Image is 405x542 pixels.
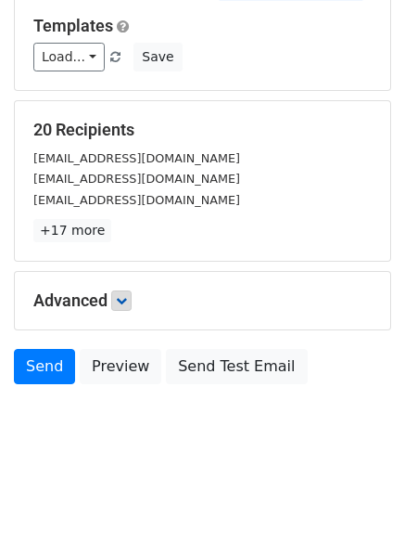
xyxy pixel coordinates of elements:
button: Save [133,43,182,71]
h5: Advanced [33,290,372,311]
small: [EMAIL_ADDRESS][DOMAIN_NAME] [33,172,240,186]
a: Send Test Email [166,349,307,384]
a: +17 more [33,219,111,242]
a: Templates [33,16,113,35]
small: [EMAIL_ADDRESS][DOMAIN_NAME] [33,151,240,165]
a: Load... [33,43,105,71]
a: Send [14,349,75,384]
h5: 20 Recipients [33,120,372,140]
iframe: Chat Widget [312,453,405,542]
small: [EMAIL_ADDRESS][DOMAIN_NAME] [33,193,240,207]
a: Preview [80,349,161,384]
